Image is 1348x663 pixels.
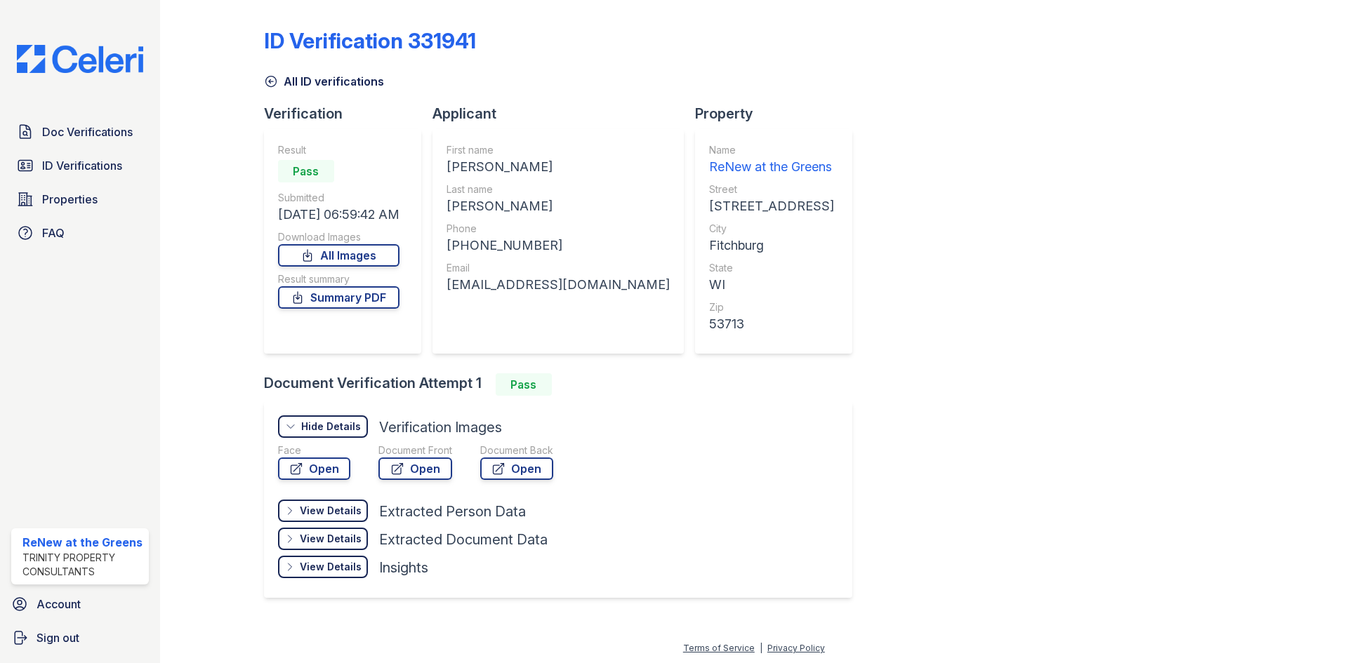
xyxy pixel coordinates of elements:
div: Extracted Person Data [379,502,526,521]
a: Account [6,590,154,618]
div: First name [447,143,670,157]
div: WI [709,275,834,295]
a: Open [378,457,452,480]
div: Face [278,443,350,457]
div: ReNew at the Greens [22,534,143,551]
div: Result [278,143,399,157]
span: Account [37,596,81,612]
a: ID Verifications [11,152,149,180]
div: View Details [300,504,362,518]
div: Pass [496,373,552,396]
div: Result summary [278,272,399,286]
img: CE_Logo_Blue-a8612792a0a2168367f1c8372b55b34899dd931a85d93a1a3d3e32e68fde9ad4.png [6,45,154,73]
div: Fitchburg [709,236,834,255]
div: Trinity Property Consultants [22,551,143,579]
a: Privacy Policy [767,643,825,653]
iframe: chat widget [1289,607,1334,649]
div: Verification Images [379,417,502,437]
a: All Images [278,244,399,267]
div: Applicant [432,104,695,123]
div: Insights [379,558,428,577]
div: Street [709,182,834,196]
a: Properties [11,185,149,213]
div: [DATE] 06:59:42 AM [278,205,399,225]
div: Name [709,143,834,157]
a: Doc Verifications [11,118,149,146]
div: [PHONE_NUMBER] [447,236,670,255]
a: Terms of Service [683,643,755,653]
span: FAQ [42,225,65,241]
a: Summary PDF [278,286,399,309]
div: ReNew at the Greens [709,157,834,177]
div: Document Verification Attempt 1 [264,373,864,396]
span: Sign out [37,629,79,646]
a: Open [278,457,350,480]
div: Document Back [480,443,553,457]
div: Submitted [278,191,399,205]
div: [STREET_ADDRESS] [709,196,834,216]
div: 53713 [709,314,834,334]
a: Sign out [6,624,154,652]
div: Property [695,104,864,123]
div: ID Verification 331941 [264,28,476,53]
a: FAQ [11,219,149,247]
div: [PERSON_NAME] [447,157,670,177]
span: Properties [42,191,98,208]
a: Name ReNew at the Greens [709,143,834,177]
div: State [709,261,834,275]
div: [EMAIL_ADDRESS][DOMAIN_NAME] [447,275,670,295]
div: Pass [278,160,334,182]
div: Verification [264,104,432,123]
a: All ID verifications [264,73,384,90]
div: | [760,643,762,653]
div: Hide Details [301,420,361,434]
div: City [709,222,834,236]
div: View Details [300,560,362,574]
div: Document Front [378,443,452,457]
div: Zip [709,300,834,314]
div: View Details [300,532,362,546]
span: Doc Verifications [42,123,133,140]
div: Download Images [278,230,399,244]
div: [PERSON_NAME] [447,196,670,216]
a: Open [480,457,553,480]
div: Last name [447,182,670,196]
div: Extracted Document Data [379,530,548,549]
div: Phone [447,222,670,236]
div: Email [447,261,670,275]
span: ID Verifications [42,157,122,174]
